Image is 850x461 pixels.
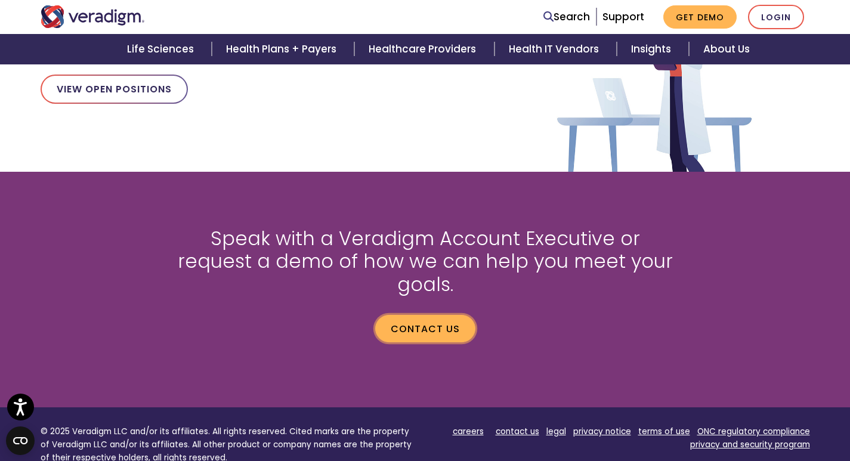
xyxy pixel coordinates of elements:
[617,34,689,64] a: Insights
[41,75,188,103] a: View Open Positions
[41,5,145,28] img: Veradigm logo
[496,426,539,437] a: contact us
[543,9,590,25] a: Search
[212,34,354,64] a: Health Plans + Payers
[573,426,631,437] a: privacy notice
[663,5,737,29] a: Get Demo
[602,10,644,24] a: Support
[172,227,679,296] h2: Speak with a Veradigm Account Executive or request a demo of how we can help you meet your goals.
[546,426,566,437] a: legal
[375,315,475,342] a: Contact us
[690,439,810,450] a: privacy and security program
[453,426,484,437] a: careers
[697,426,810,437] a: ONC regulatory compliance
[638,426,690,437] a: terms of use
[354,34,494,64] a: Healthcare Providers
[748,5,804,29] a: Login
[689,34,764,64] a: About Us
[113,34,212,64] a: Life Sciences
[6,426,35,455] button: Open CMP widget
[494,34,617,64] a: Health IT Vendors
